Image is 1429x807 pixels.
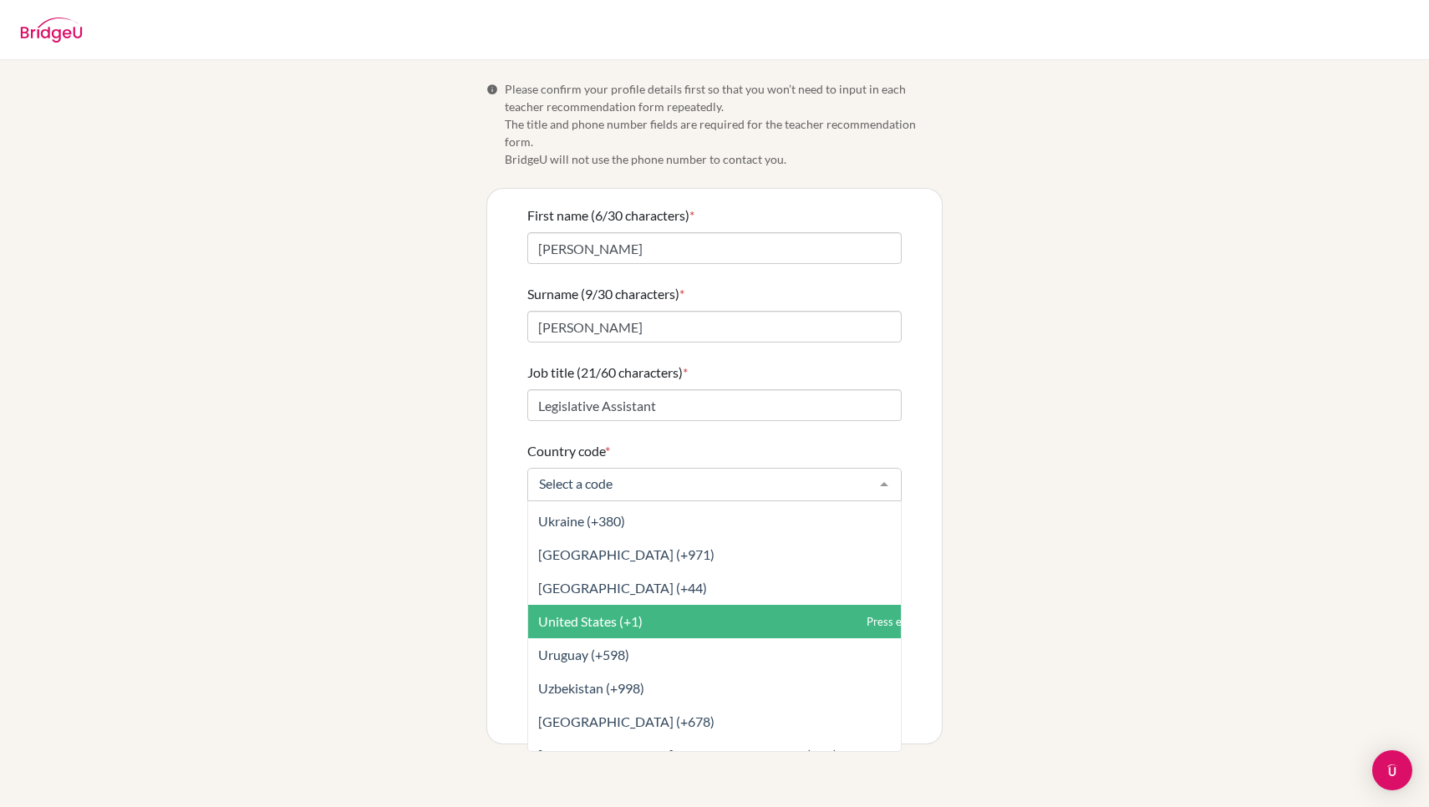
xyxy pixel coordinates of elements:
[538,647,629,662] span: Uruguay (+598)
[527,363,688,383] label: Job title (21/60 characters)
[527,389,902,421] input: Enter your job title
[538,713,714,729] span: [GEOGRAPHIC_DATA] (+678)
[527,284,684,304] label: Surname (9/30 characters)
[538,680,644,696] span: Uzbekistan (+998)
[538,513,625,529] span: Ukraine (+380)
[535,475,867,492] input: Select a code
[527,441,610,461] label: Country code
[20,18,83,43] img: BridgeU logo
[527,232,902,264] input: Enter your first name
[1372,750,1412,790] div: Open Intercom Messenger
[486,84,498,95] span: Info
[527,206,694,226] label: First name (6/30 characters)
[538,613,643,629] span: United States (+1)
[538,546,714,562] span: [GEOGRAPHIC_DATA] (+971)
[527,311,902,343] input: Enter your surname
[505,80,943,168] span: Please confirm your profile details first so that you won’t need to input in each teacher recomme...
[538,747,837,763] span: [GEOGRAPHIC_DATA], Bolivarian Republic of (+58)
[538,580,707,596] span: [GEOGRAPHIC_DATA] (+44)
